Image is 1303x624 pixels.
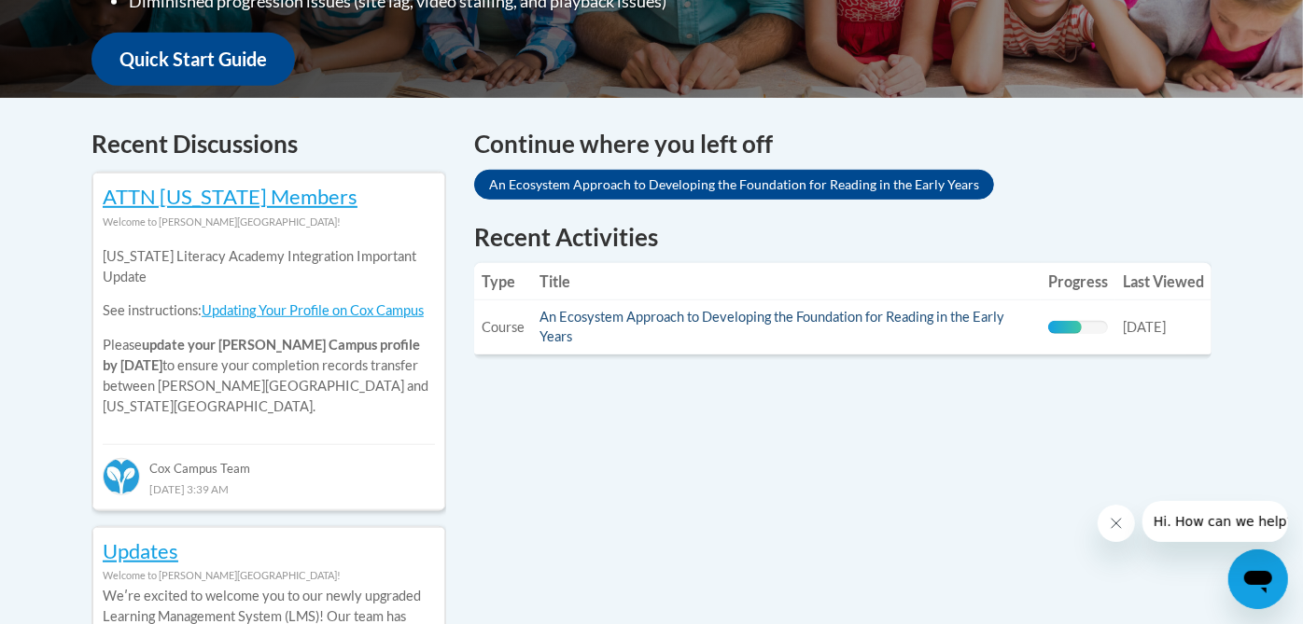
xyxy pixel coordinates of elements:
[202,302,424,318] a: Updating Your Profile on Cox Campus
[103,246,435,287] p: [US_STATE] Literacy Academy Integration Important Update
[103,184,357,209] a: ATTN [US_STATE] Members
[474,126,1212,162] h4: Continue where you left off
[103,565,435,586] div: Welcome to [PERSON_NAME][GEOGRAPHIC_DATA]!
[11,13,151,28] span: Hi. How can we help?
[91,126,446,162] h4: Recent Discussions
[474,220,1212,254] h1: Recent Activities
[1228,549,1288,609] iframe: Button to launch messaging window
[103,458,140,495] img: Cox Campus Team
[532,263,1041,300] th: Title
[103,444,435,478] div: Cox Campus Team
[103,337,420,373] b: update your [PERSON_NAME] Campus profile by [DATE]
[103,478,435,499] div: [DATE] 3:39 AM
[1048,321,1082,334] div: Progress, %
[1098,505,1135,542] iframe: Close message
[103,212,435,232] div: Welcome to [PERSON_NAME][GEOGRAPHIC_DATA]!
[539,309,1004,344] a: An Ecosystem Approach to Developing the Foundation for Reading in the Early Years
[1142,501,1288,542] iframe: Message from company
[1115,263,1212,300] th: Last Viewed
[103,538,178,563] a: Updates
[474,170,994,200] a: An Ecosystem Approach to Developing the Foundation for Reading in the Early Years
[103,232,435,431] div: Please to ensure your completion records transfer between [PERSON_NAME][GEOGRAPHIC_DATA] and [US_...
[103,300,435,321] p: See instructions:
[1041,263,1115,300] th: Progress
[482,319,525,335] span: Course
[1123,319,1166,335] span: [DATE]
[474,263,532,300] th: Type
[91,33,295,86] a: Quick Start Guide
